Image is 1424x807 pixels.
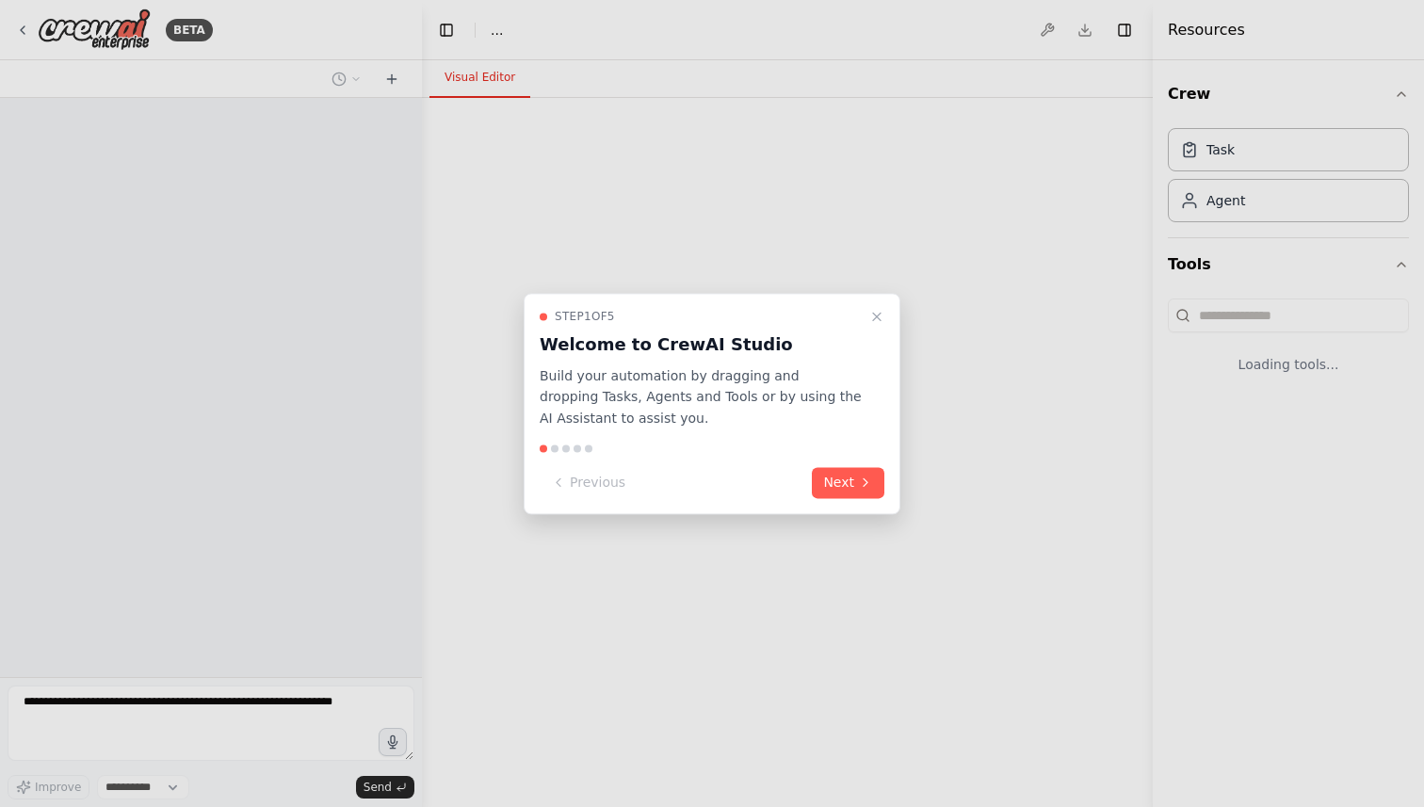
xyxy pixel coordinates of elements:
[812,467,884,498] button: Next
[433,17,460,43] button: Hide left sidebar
[540,365,862,429] p: Build your automation by dragging and dropping Tasks, Agents and Tools or by using the AI Assista...
[555,309,615,324] span: Step 1 of 5
[540,331,862,358] h3: Welcome to CrewAI Studio
[540,467,637,498] button: Previous
[866,305,888,328] button: Close walkthrough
